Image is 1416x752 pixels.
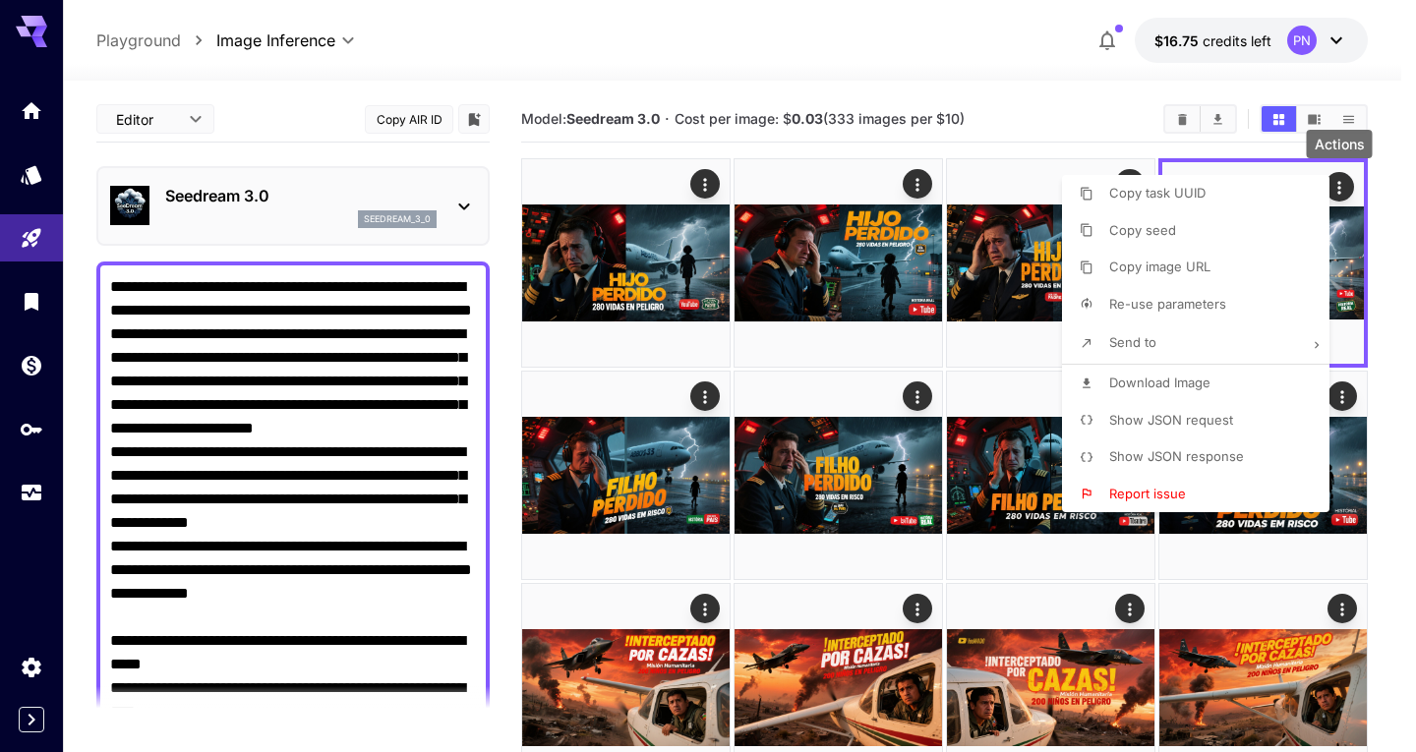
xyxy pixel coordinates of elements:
span: Download Image [1109,375,1210,390]
span: Re-use parameters [1109,296,1226,312]
div: Actions [1307,130,1373,158]
span: Copy task UUID [1109,185,1206,201]
span: Show JSON response [1109,448,1244,464]
span: Copy seed [1109,222,1176,238]
span: Send to [1109,334,1156,350]
span: Copy image URL [1109,259,1210,274]
span: Report issue [1109,486,1186,501]
span: Show JSON request [1109,412,1233,428]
